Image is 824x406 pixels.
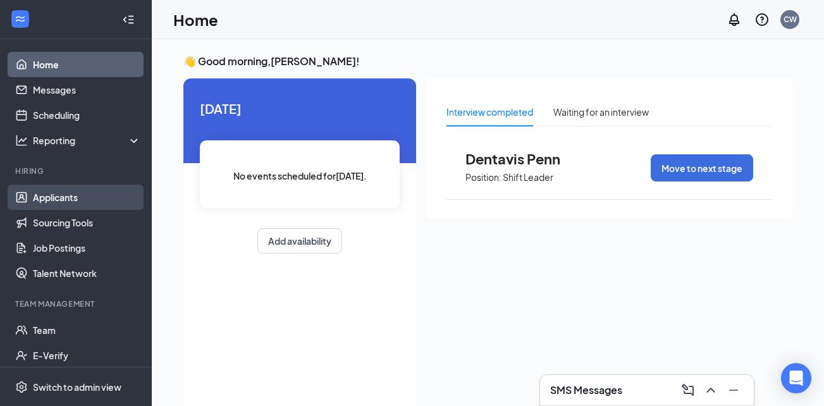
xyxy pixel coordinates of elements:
[33,210,141,235] a: Sourcing Tools
[726,383,741,398] svg: Minimize
[200,99,400,118] span: [DATE]
[33,134,142,147] div: Reporting
[183,54,792,68] h3: 👋 Good morning, [PERSON_NAME] !
[33,343,141,368] a: E-Verify
[678,380,698,400] button: ComposeMessage
[446,105,533,119] div: Interview completed
[33,102,141,128] a: Scheduling
[33,381,121,393] div: Switch to admin view
[553,105,649,119] div: Waiting for an interview
[33,317,141,343] a: Team
[122,13,135,26] svg: Collapse
[15,298,138,309] div: Team Management
[15,166,138,176] div: Hiring
[701,380,721,400] button: ChevronUp
[784,14,797,25] div: CW
[33,77,141,102] a: Messages
[257,228,342,254] button: Add availability
[503,171,553,183] p: Shift Leader
[33,261,141,286] a: Talent Network
[33,185,141,210] a: Applicants
[173,9,218,30] h1: Home
[754,12,770,27] svg: QuestionInfo
[723,380,744,400] button: Minimize
[465,151,605,167] span: Dentavis Penn
[14,13,27,25] svg: WorkstreamLogo
[727,12,742,27] svg: Notifications
[465,171,501,183] p: Position:
[15,381,28,393] svg: Settings
[703,383,718,398] svg: ChevronUp
[680,383,696,398] svg: ComposeMessage
[651,154,753,181] button: Move to next stage
[781,363,811,393] div: Open Intercom Messenger
[33,235,141,261] a: Job Postings
[33,52,141,77] a: Home
[550,383,622,397] h3: SMS Messages
[233,169,367,183] span: No events scheduled for [DATE] .
[15,134,28,147] svg: Analysis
